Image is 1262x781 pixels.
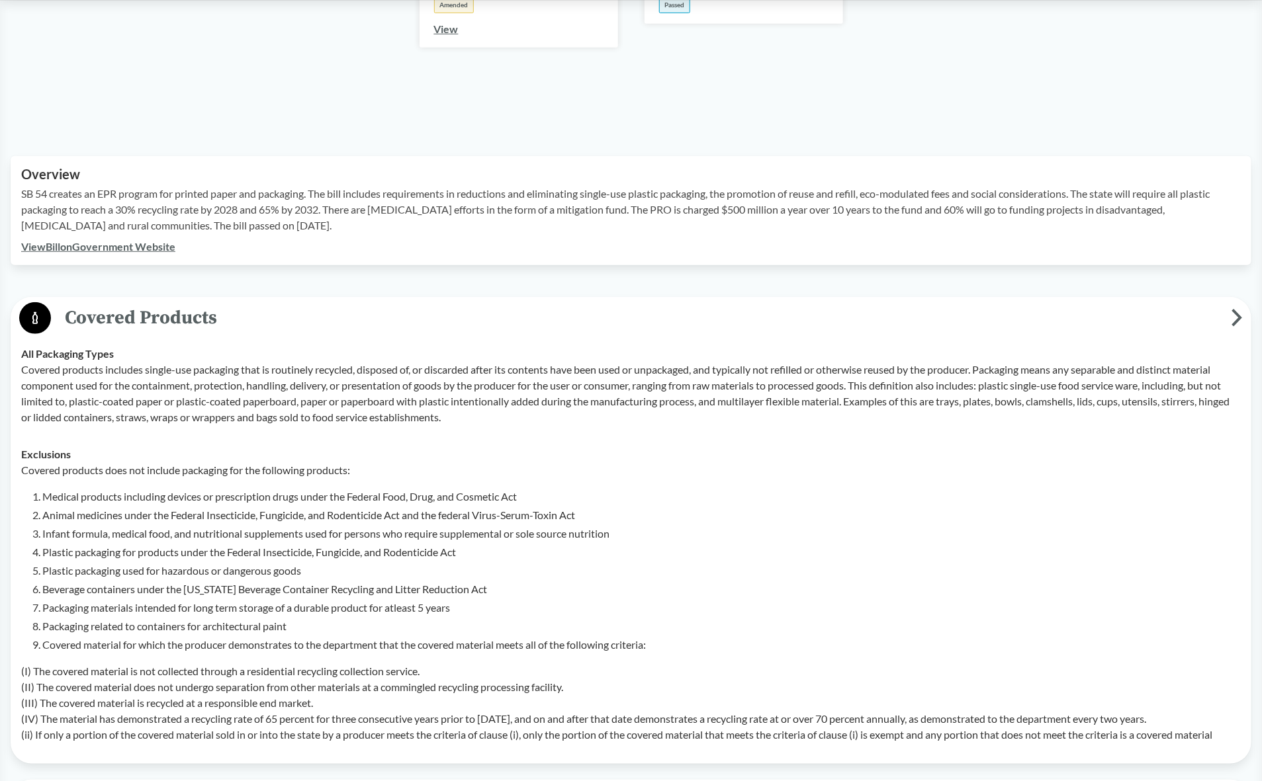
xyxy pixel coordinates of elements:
a: View [434,22,459,35]
span: Covered Products [51,303,1232,333]
p: SB 54 creates an EPR program for printed paper and packaging. The bill includes requirements in r... [21,186,1241,233]
strong: All Packaging Types [21,347,114,360]
li: Beverage containers under the [US_STATE] Beverage Container Recycling and Litter Reduction Act [42,581,1241,597]
li: Plastic packaging for products under the Federal Insecticide, Fungicide, and Rodenticide Act [42,544,1241,560]
a: ViewBillonGovernment Website [21,240,175,253]
li: Packaging materials intended for long term storage of a durable product for atleast 5 years [42,600,1241,616]
li: Medical products including devices or prescription drugs under the Federal Food, Drug, and Cosmet... [42,489,1241,505]
h2: Overview [21,167,1241,182]
li: Infant formula, medical food, and nutritional supplements used for persons who require supplement... [42,526,1241,542]
p: (I) The covered material is not collected through a residential recycling collection service. (II... [21,663,1241,743]
li: Plastic packaging used for hazardous or dangerous goods [42,563,1241,579]
p: Covered products does not include packaging for the following products: [21,462,1241,478]
button: Covered Products [15,302,1247,335]
p: Covered products includes single-use packaging that is routinely recycled, disposed of, or discar... [21,362,1241,425]
strong: Exclusions [21,448,71,460]
li: Packaging related to containers for architectural paint [42,618,1241,634]
li: Animal medicines under the Federal Insecticide, Fungicide, and Rodenticide Act and the federal Vi... [42,507,1241,523]
li: Covered material for which the producer demonstrates to the department that the covered material ... [42,637,1241,653]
